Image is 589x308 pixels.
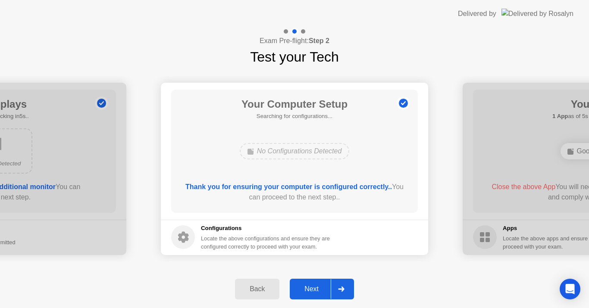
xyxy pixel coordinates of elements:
div: Locate the above configurations and ensure they are configured correctly to proceed with your exam. [201,234,332,251]
div: Delivered by [458,9,496,19]
h1: Your Computer Setup [241,96,348,112]
b: Thank you for ensuring your computer is configured correctly.. [185,183,392,190]
h5: Configurations [201,224,332,233]
button: Next [290,279,354,299]
img: Delivered by Rosalyn [501,9,573,19]
div: Back [238,285,277,293]
div: Open Intercom Messenger [560,279,580,299]
h1: Test your Tech [250,47,339,67]
button: Back [235,279,279,299]
h4: Exam Pre-flight: [260,36,329,46]
div: Next [292,285,331,293]
b: Step 2 [309,37,329,44]
div: You can proceed to the next step.. [184,182,406,202]
h5: Searching for configurations... [241,112,348,121]
div: No Configurations Detected [240,143,350,159]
